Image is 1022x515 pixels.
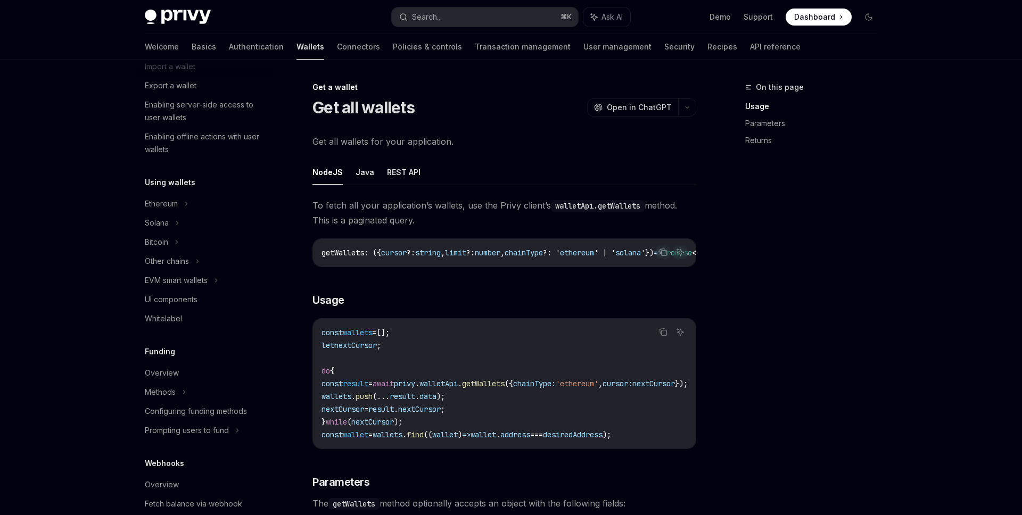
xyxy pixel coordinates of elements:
[530,430,543,439] span: ===
[136,309,273,328] a: Whitelabel
[381,248,407,257] span: cursor
[394,379,415,388] span: privy
[312,293,344,308] span: Usage
[601,12,623,22] span: Ask AI
[351,392,356,401] span: .
[560,248,594,257] span: ethereum
[496,430,500,439] span: .
[500,430,530,439] span: address
[145,497,242,510] div: Fetch balance via webhook
[145,405,247,418] div: Configuring funding methods
[145,274,208,287] div: EVM smart wallets
[710,12,731,22] a: Demo
[145,197,178,210] div: Ethereum
[675,379,688,388] span: });
[322,248,364,257] span: getWallets
[330,366,334,376] span: {
[322,417,326,427] span: }
[394,404,398,414] span: .
[436,392,445,401] span: );
[419,392,436,401] span: data
[145,345,175,358] h5: Funding
[368,379,373,388] span: =
[322,328,343,337] span: const
[441,404,445,414] span: ;
[745,115,886,132] a: Parameters
[673,245,687,259] button: Ask AI
[598,379,603,388] span: ,
[145,217,169,229] div: Solana
[551,200,645,212] code: walletApi.getWallets
[145,255,189,268] div: Other chains
[312,98,415,117] h1: Get all wallets
[412,11,442,23] div: Search...
[603,379,632,388] span: cursor:
[356,160,374,185] button: Java
[312,496,696,511] span: The method optionally accepts an object with the following fields:
[594,248,615,257] span: ' | '
[543,248,560,257] span: ?: '
[407,430,424,439] span: find
[415,248,441,257] span: string
[343,430,368,439] span: wallet
[377,392,390,401] span: ...
[145,457,184,470] h5: Webhooks
[392,7,578,27] button: Search...⌘K
[328,498,380,510] code: getWallets
[337,34,380,60] a: Connectors
[322,430,343,439] span: const
[794,12,835,22] span: Dashboard
[136,127,273,159] a: Enabling offline actions with user wallets
[390,392,415,401] span: result
[229,34,284,60] a: Authentication
[458,430,462,439] span: )
[136,363,273,383] a: Overview
[756,81,804,94] span: On this page
[505,248,543,257] span: chainType
[145,386,176,398] div: Methods
[673,325,687,339] button: Ask AI
[368,430,373,439] span: =
[136,475,273,494] a: Overview
[364,404,368,414] span: =
[145,424,229,437] div: Prompting users to fund
[641,248,654,257] span: '})
[145,98,266,124] div: Enabling server-side access to user wallets
[145,236,168,248] div: Bitcoin
[351,417,394,427] span: nextCursor
[296,34,324,60] a: Wallets
[364,248,381,257] span: : ({
[419,379,458,388] span: walletApi
[136,290,273,309] a: UI components
[377,340,381,350] span: ;
[312,475,369,489] span: Parameters
[368,404,394,414] span: result
[543,430,603,439] span: desiredAddress
[615,248,641,257] span: solana
[145,478,179,491] div: Overview
[587,98,678,117] button: Open in ChatGPT
[603,430,611,439] span: );
[583,7,630,27] button: Ask AI
[607,102,672,113] span: Open in ChatGPT
[312,160,343,185] button: NodeJS
[145,293,197,306] div: UI components
[136,76,273,95] a: Export a wallet
[656,325,670,339] button: Copy the contents from the code block
[654,248,662,257] span: =>
[745,132,886,149] a: Returns
[326,417,347,427] span: while
[145,367,179,379] div: Overview
[664,34,695,60] a: Security
[322,366,330,376] span: do
[145,176,195,189] h5: Using wallets
[394,417,402,427] span: );
[377,328,390,337] span: [];
[466,248,475,257] span: ?:
[462,430,471,439] span: =>
[556,379,598,388] span: 'ethereum'
[373,328,377,337] span: =
[373,392,377,401] span: (
[343,379,368,388] span: result
[458,379,462,388] span: .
